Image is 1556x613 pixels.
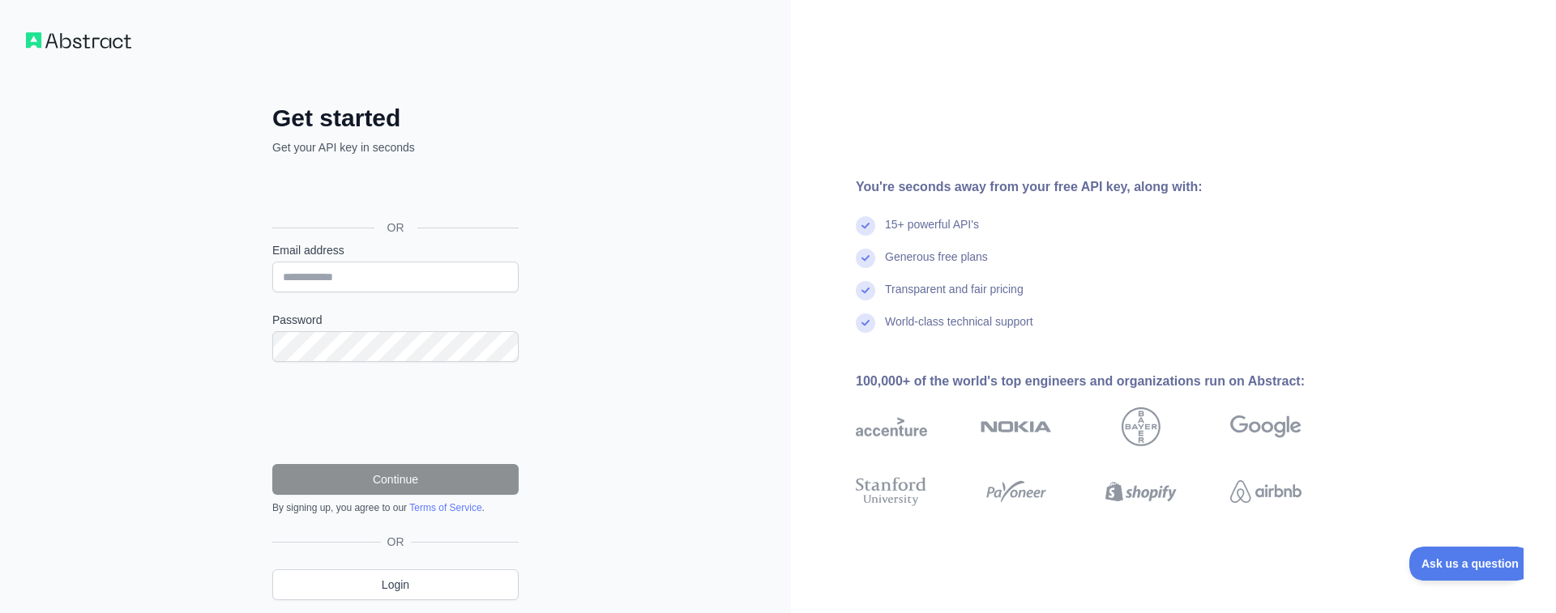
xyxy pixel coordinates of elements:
[272,173,515,209] div: Sign in with Google. Opens in new tab
[1122,407,1161,446] img: bayer
[856,281,875,300] img: check mark
[1230,407,1302,446] img: google
[981,474,1052,509] img: payoneer
[272,312,519,328] label: Password
[381,534,411,550] span: OR
[272,381,519,445] iframe: reCAPTCHA
[856,474,927,509] img: stanford university
[856,313,875,333] img: check mark
[885,249,988,281] div: Generous free plans
[272,104,519,133] h2: Get started
[264,173,524,209] iframe: Sign in with Google Button
[856,372,1353,391] div: 100,000+ of the world's top engineers and organizations run on Abstract:
[272,139,519,155] p: Get your API key in seconds
[856,216,875,236] img: check mark
[981,407,1052,446] img: nokia
[856,249,875,268] img: check mark
[26,32,131,49] img: Workflow
[1409,547,1524,581] iframe: Toggle Customer Support
[272,501,519,514] div: By signing up, you agree to our .
[272,464,519,495] button: Continue
[885,313,1033,346] div: World-class technical support
[1230,474,1302,509] img: airbnb
[885,281,1024,313] div: Transparent and fair pricing
[409,502,481,513] a: Terms of Service
[1105,474,1177,509] img: shopify
[885,216,979,249] div: 15+ powerful API's
[272,569,519,600] a: Login
[856,407,927,446] img: accenture
[856,177,1353,197] div: You're seconds away from your free API key, along with:
[374,219,417,236] span: OR
[272,242,519,258] label: Email address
